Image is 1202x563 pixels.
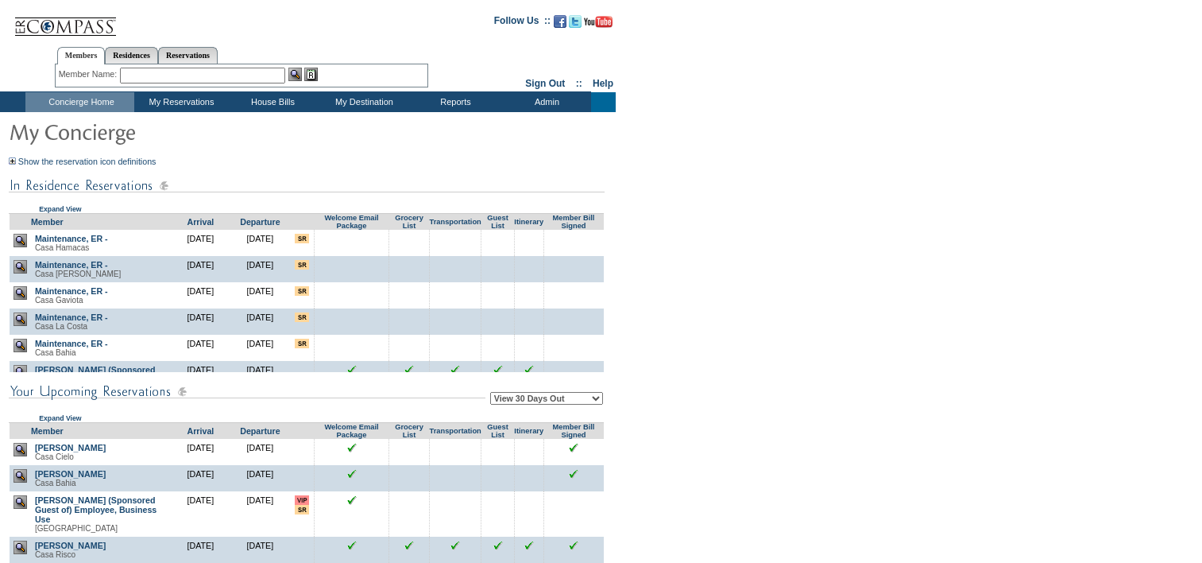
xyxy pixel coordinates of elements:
a: Become our fan on Facebook [554,20,566,29]
img: Become our fan on Facebook [554,15,566,28]
a: Subscribe to our YouTube Channel [584,20,613,29]
input: Click to see this reservation's incidentals [569,443,578,452]
img: view [14,313,27,326]
img: blank.gif [351,286,352,287]
input: Click to see this reservation's transportation information [450,541,460,550]
img: View [288,68,302,81]
img: blank.gif [497,313,498,313]
input: Click to see this reservation's incidentals [569,541,578,550]
a: Reservations [158,47,218,64]
img: Show the reservation icon definitions [9,157,16,165]
img: chkSmaller.gif [347,469,357,479]
td: [DATE] [171,361,230,397]
a: Maintenance, ER - [35,339,108,348]
td: [DATE] [230,282,290,309]
a: Departure [240,426,280,436]
div: Member Name: [59,68,120,81]
a: Arrival [187,217,215,227]
a: Members [57,47,106,64]
input: Click to see this reservation's guest list [493,541,503,550]
input: There are special requests for this reservation! [295,260,309,270]
input: Click to see this reservation's grocery list [404,365,414,375]
img: blank.gif [497,469,498,470]
a: [PERSON_NAME] [35,469,106,479]
img: view [14,443,27,456]
td: Admin [500,92,591,112]
img: blank.gif [497,495,498,496]
img: Reservations [304,68,318,81]
a: Transportation [429,218,481,226]
input: Click to see this reservation's guest list [493,365,503,375]
a: [PERSON_NAME] [35,443,106,452]
a: Help [593,78,613,89]
img: chkSmaller.gif [347,443,357,452]
img: view [14,260,27,274]
td: Concierge Home [25,92,134,112]
span: Casa Hamacas [35,243,89,252]
img: view [14,541,27,554]
td: [DATE] [171,491,230,537]
td: [DATE] [230,465,290,491]
a: Itinerary [514,427,543,435]
td: [DATE] [171,335,230,361]
td: [DATE] [171,537,230,563]
a: [PERSON_NAME] (Sponsored Guest of) [PERSON_NAME] [35,365,156,384]
a: Arrival [187,426,215,436]
td: [DATE] [171,282,230,309]
td: [DATE] [230,491,290,537]
img: blank.gif [497,339,498,340]
img: chkSmaller.gif [347,495,357,505]
a: Departure [240,217,280,227]
img: blank.gif [455,260,456,261]
a: Maintenance, ER - [35,260,108,270]
input: There are special requests for this reservation! [295,505,309,514]
img: blank.gif [528,286,529,287]
img: blank.gif [351,260,352,261]
input: There are special requests for this reservation! [295,339,309,348]
img: chkSmaller.gif [347,541,357,550]
img: blank.gif [528,339,529,340]
a: Member Bill Signed [553,423,595,439]
img: chkSmaller.gif [347,365,357,375]
a: Sign Out [525,78,565,89]
img: blank.gif [455,469,456,470]
a: [PERSON_NAME] (Sponsored Guest of) Employee, Business Use [35,495,157,524]
img: blank.gif [409,339,410,340]
td: [DATE] [171,230,230,256]
span: [GEOGRAPHIC_DATA] [35,524,118,533]
img: view [14,365,27,379]
input: There are special requests for this reservation! [295,234,309,243]
img: blank.gif [528,313,529,313]
td: [DATE] [230,256,290,282]
a: Expand View [39,414,81,422]
a: [PERSON_NAME] [35,541,106,550]
input: VIP member [295,495,309,505]
a: Welcome Email Package [324,214,378,230]
a: Follow us on Twitter [569,20,582,29]
td: [DATE] [171,439,230,465]
a: Guest List [487,214,508,230]
img: blank.gif [409,469,410,470]
img: blank.gif [528,469,529,470]
img: Compass Home [14,4,117,37]
input: Click to see this reservation's itinerary [524,541,534,550]
td: [DATE] [230,439,290,465]
img: blank.gif [528,495,529,496]
a: Member [31,217,64,227]
a: Grocery List [395,214,423,230]
img: subTtlConUpcomingReservatio.gif [9,382,485,402]
td: [DATE] [230,537,290,563]
input: Click to see this reservation's grocery list [404,541,414,550]
td: [DATE] [230,361,290,397]
a: Expand View [39,205,81,213]
td: My Reservations [134,92,226,112]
